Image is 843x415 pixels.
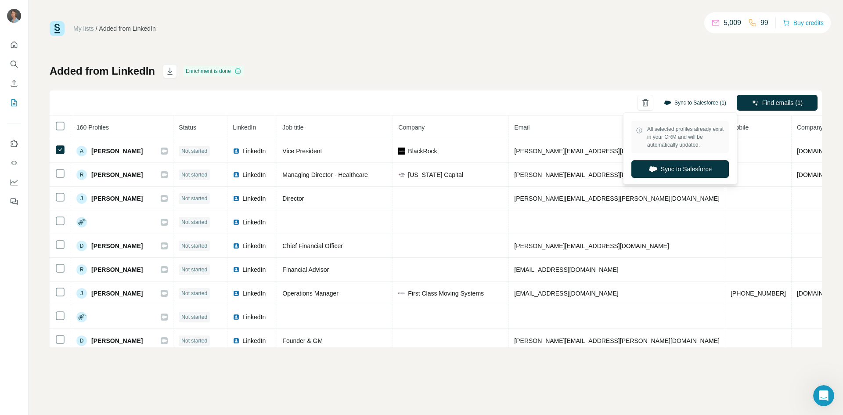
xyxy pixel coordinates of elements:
img: LinkedIn logo [233,290,240,297]
span: LinkedIn [242,170,266,179]
div: J [76,193,87,204]
button: Feedback [7,194,21,209]
span: Not started [181,266,207,274]
span: LinkedIn [242,194,266,203]
button: Find emails (1) [737,95,818,111]
span: Mobile [731,124,749,131]
span: LinkedIn [242,242,266,250]
span: Rate your conversation [39,154,111,161]
span: Founder & GM [282,337,323,344]
span: Not started [181,313,207,321]
span: Not started [181,218,207,226]
span: All selected profiles already exist in your CRM and will be automatically updated. [647,125,724,149]
img: LinkedIn logo [233,337,240,344]
div: D [76,336,87,346]
span: Not started [181,289,207,297]
span: Not started [181,195,207,202]
div: • [DATE] [56,162,80,172]
span: Company [398,124,425,131]
div: R [76,264,87,275]
img: LinkedIn logo [233,171,240,178]
span: News [101,296,118,302]
span: [PERSON_NAME] [91,289,143,298]
img: LinkedIn logo [233,219,240,226]
img: Profile image for Christian [111,14,128,32]
img: LinkedIn logo [233,266,240,273]
button: Help [132,274,176,309]
div: Recent message [18,141,158,150]
img: Surfe Logo [50,21,65,36]
button: View status page [18,238,158,255]
span: [PERSON_NAME][EMAIL_ADDRESS][PERSON_NAME][DOMAIN_NAME] [514,195,720,202]
button: Quick start [7,37,21,53]
button: Dashboard [7,174,21,190]
span: Managing Director - Healthcare [282,171,368,178]
button: My lists [7,95,21,111]
p: Hi [EMAIL_ADDRESS][DOMAIN_NAME] 👋 [18,62,158,107]
span: Find emails (1) [762,98,803,107]
button: Use Surfe API [7,155,21,171]
span: [PERSON_NAME][EMAIL_ADDRESS][PERSON_NAME][DOMAIN_NAME] [514,337,720,344]
img: LinkedIn logo [233,195,240,202]
button: Buy credits [783,17,824,29]
span: Not started [181,147,207,155]
span: LinkedIn [242,336,266,345]
img: LinkedIn logo [233,314,240,321]
button: Enrich CSV [7,76,21,91]
img: company-logo [398,148,405,155]
span: [PERSON_NAME] [91,336,143,345]
div: D [76,241,87,251]
button: News [88,274,132,309]
span: [PERSON_NAME][EMAIL_ADDRESS][DOMAIN_NAME] [514,242,669,249]
span: LinkedIn [242,218,266,227]
img: LinkedIn logo [233,242,240,249]
span: 160 Profiles [76,124,109,131]
div: J [76,288,87,299]
iframe: Intercom live chat [813,385,834,406]
img: company-logo [398,292,405,295]
span: Not started [181,337,207,345]
span: [PERSON_NAME] [91,265,143,274]
div: Enrichment is done [183,66,244,76]
span: Messages [51,296,81,302]
span: [PERSON_NAME] [91,147,143,155]
span: Vice President [282,148,322,155]
span: LinkedIn [242,313,266,321]
img: company-logo [398,171,405,178]
div: FinAI [39,162,54,172]
img: logo [18,17,26,31]
span: Home [12,296,32,302]
h1: Added from LinkedIn [50,64,155,78]
span: Job title [282,124,303,131]
span: Not started [181,171,207,179]
button: Messages [44,274,88,309]
span: Operations Manager [282,290,339,297]
div: Close [151,14,167,30]
span: Director [282,195,304,202]
span: LinkedIn [233,124,256,131]
h2: Status Surfe [18,191,158,200]
img: LinkedIn logo [233,148,240,155]
span: [PERSON_NAME][EMAIL_ADDRESS][DOMAIN_NAME] [514,148,669,155]
span: [EMAIL_ADDRESS][DOMAIN_NAME] [514,290,618,297]
div: Profile image for FinAIRate your conversationFinAI•[DATE] [9,146,166,179]
span: [US_STATE] Capital [408,170,463,179]
p: 99 [760,18,768,28]
button: Use Surfe on LinkedIn [7,136,21,152]
span: Help [147,296,161,302]
span: [PERSON_NAME] [91,170,143,179]
button: Search [7,56,21,72]
span: First Class Moving Systems [408,289,484,298]
span: [PERSON_NAME] [91,242,143,250]
a: My lists [73,25,94,32]
span: Status [179,124,196,131]
div: Recent messageProfile image for FinAIRate your conversationFinAI•[DATE] [9,133,167,179]
span: [EMAIL_ADDRESS][DOMAIN_NAME] [514,266,618,273]
div: Added from LinkedIn [99,24,156,33]
span: LinkedIn [242,147,266,155]
span: Email [514,124,530,131]
span: LinkedIn [242,289,266,298]
p: 5,009 [724,18,741,28]
div: A [76,146,87,156]
div: R [76,170,87,180]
